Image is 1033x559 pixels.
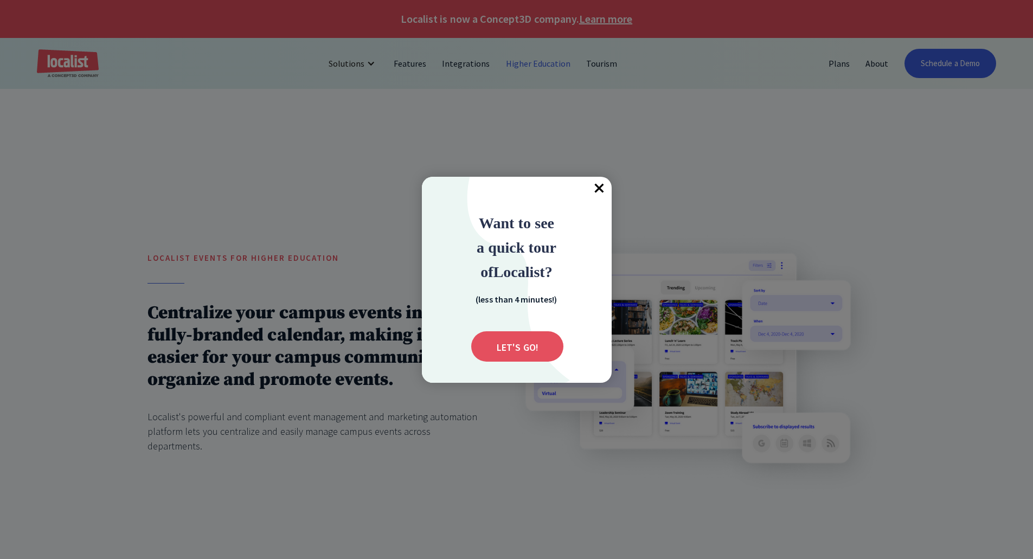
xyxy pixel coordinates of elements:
[588,177,612,201] span: Close
[476,294,557,305] strong: (less than 4 minutes!)
[493,264,553,280] span: Localist?
[444,210,590,284] div: Want to see a quick tour of Localist?
[462,292,570,305] div: (less than 4 minutes!)
[588,177,612,201] div: Close popup
[479,215,554,232] span: Want to see
[480,239,556,280] strong: ur of
[477,239,541,256] strong: a quick to
[471,331,563,362] div: Submit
